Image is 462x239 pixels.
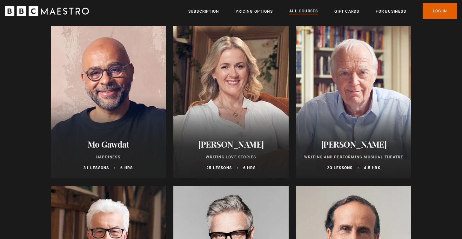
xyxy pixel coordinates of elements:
a: Log In [423,3,457,19]
p: 25 lessons [206,165,232,171]
a: [PERSON_NAME] Writing Love Stories 25 lessons 6 hrs [173,26,289,178]
svg: BBC Maestro [5,6,89,16]
p: 4.5 hrs [364,165,380,171]
a: For business [376,8,406,15]
p: Writing and Performing Musical Theatre [304,154,404,160]
h2: [PERSON_NAME] [304,139,404,149]
p: Writing Love Stories [181,154,281,160]
a: Gift Cards [334,8,359,15]
a: Pricing Options [236,8,273,15]
a: All Courses [289,8,318,15]
h2: [PERSON_NAME] [181,139,281,149]
p: 6 hrs [120,165,133,171]
h2: Mo Gawdat [58,139,158,149]
p: Happiness [58,154,158,160]
p: 6 hrs [243,165,256,171]
nav: Primary [188,3,457,19]
a: Mo Gawdat Happiness 31 lessons 6 hrs [51,26,166,178]
p: 23 lessons [327,165,352,171]
p: 31 lessons [84,165,109,171]
a: [PERSON_NAME] Writing and Performing Musical Theatre 23 lessons 4.5 hrs [296,26,412,178]
a: Subscription [188,8,219,15]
